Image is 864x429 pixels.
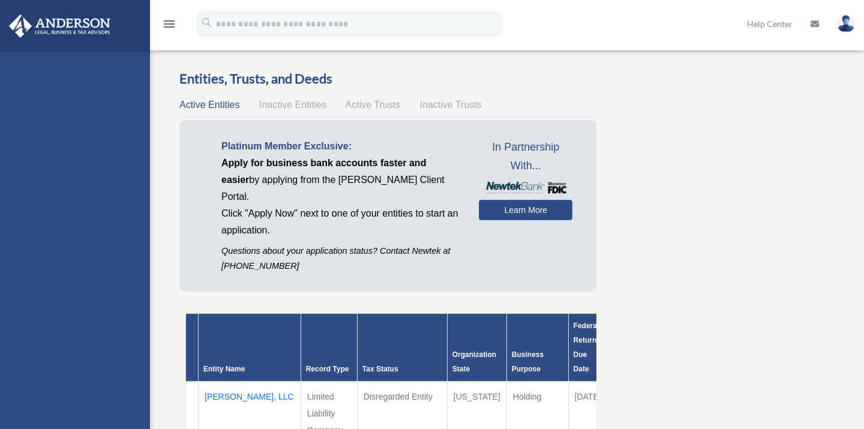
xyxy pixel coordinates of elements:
span: Active Entities [179,100,239,110]
i: menu [162,17,176,31]
span: Inactive Trusts [420,100,482,110]
p: Questions about your application status? Contact Newtek at [PHONE_NUMBER] [221,244,461,274]
th: Business Purpose [506,314,568,382]
img: User Pic [837,15,855,32]
i: search [200,16,214,29]
a: Learn More [479,200,572,220]
th: Organization State [447,314,506,382]
a: menu [162,21,176,31]
span: Active Trusts [346,100,401,110]
p: by applying from the [PERSON_NAME] Client Portal. [221,155,461,205]
img: NewtekBankLogoSM.png [485,182,566,194]
img: Anderson Advisors Platinum Portal [5,14,114,38]
th: Entity Name [199,314,301,382]
th: Tax Status [357,314,447,382]
h3: Entities, Trusts, and Deeds [179,70,596,88]
span: Apply for business bank accounts faster and easier [221,158,426,185]
th: Record Type [301,314,357,382]
span: Inactive Entities [259,100,326,110]
th: Federal Return Due Date [568,314,607,382]
p: Platinum Member Exclusive: [221,138,461,155]
p: Click "Apply Now" next to one of your entities to start an application. [221,205,461,239]
span: In Partnership With... [479,138,572,176]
